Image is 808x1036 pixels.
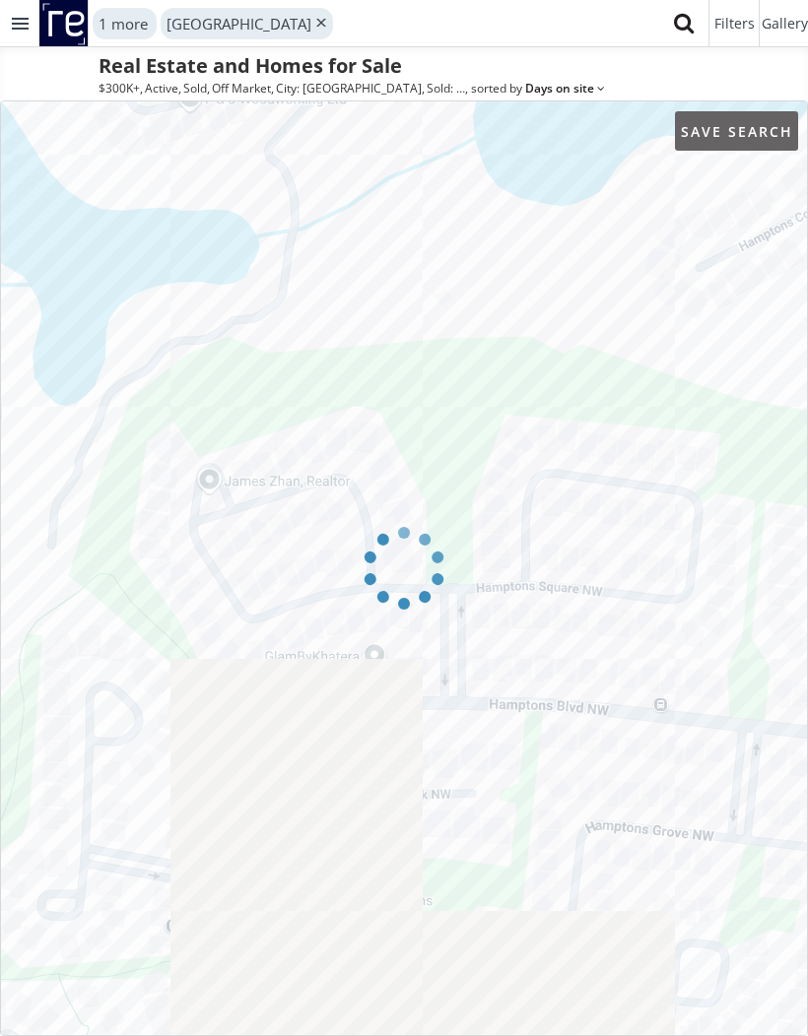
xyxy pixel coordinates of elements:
span: City: [GEOGRAPHIC_DATA] , [276,80,425,97]
h1: Real Estate and Homes for Sale [99,52,402,80]
span: Filters [714,14,755,33]
span: Off Market , [212,80,274,97]
span: Gallery [762,14,808,33]
span: , sorted by [465,80,605,97]
span: Sold: Less than [DATE] , [427,80,553,97]
span: Sold , [183,80,210,97]
span: Days on site [525,80,605,97]
div: [GEOGRAPHIC_DATA] [161,8,333,39]
div: 1 more [93,8,157,39]
span: Active , [145,80,181,97]
span: $300K+ , [99,80,143,97]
